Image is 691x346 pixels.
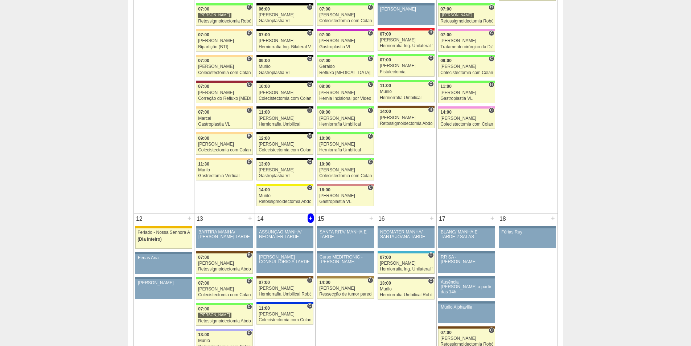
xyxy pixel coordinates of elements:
[307,133,312,139] span: Consultório
[378,3,434,5] div: Key: Aviso
[499,228,555,248] a: Férias Ruy
[134,213,145,224] div: 12
[256,278,313,299] a: C 07:00 [PERSON_NAME] Herniorrafia Umbilical Robótica
[440,330,452,335] span: 07:00
[380,38,432,42] div: [PERSON_NAME]
[380,267,432,272] div: Herniorrafia Ing. Unilateral VL
[319,292,372,297] div: Ressecção de tumor parede abdominal pélvica
[319,64,372,69] div: Geraldo
[259,19,311,23] div: Gastroplastia VL
[246,107,252,113] span: Consultório
[307,4,312,10] span: Consultório
[138,256,190,260] div: Ferias Ana
[259,318,311,322] div: Colecistectomia com Colangiografia VL
[198,45,251,49] div: Bipartição (BTI)
[196,83,252,103] a: C 07:00 [PERSON_NAME] Correção do Refluxo [MEDICAL_DATA] esofágico Robótico
[380,70,432,74] div: Fistulectomia
[440,12,474,18] div: [PERSON_NAME]
[440,32,452,37] span: 07:00
[186,213,193,223] div: +
[319,142,372,147] div: [PERSON_NAME]
[198,230,250,239] div: BARTIRA MANHÃ/ [PERSON_NAME] TARDE
[194,213,206,224] div: 13
[319,7,330,12] span: 07:00
[198,261,251,266] div: [PERSON_NAME]
[138,281,190,285] div: [PERSON_NAME]
[198,148,251,152] div: Colecistectomia com Colangiografia VL
[198,162,209,167] span: 11:30
[317,5,374,26] a: C 07:00 [PERSON_NAME] Colecistectomia com Colangiografia VL
[319,90,372,95] div: [PERSON_NAME]
[259,45,311,49] div: Herniorrafia Ing. Bilateral VL
[135,228,192,249] a: Feriado - Nossa Senhora Aparecida (Dia inteiro)
[319,280,330,285] span: 14:00
[378,228,434,248] a: NEOMATER MANHÃ/ SANTA JOANA TARDE
[550,213,556,223] div: +
[198,116,251,121] div: Marcal
[259,32,270,37] span: 07:00
[438,31,495,52] a: C 07:00 [PERSON_NAME] Tratamento cirúrgico da Diástase do reto abdomem
[196,228,252,248] a: BARTIRA MANHÃ/ [PERSON_NAME] TARDE
[438,57,495,77] a: C 09:00 [PERSON_NAME] Colecistectomia com Colangiografia VL
[137,230,190,235] div: Feriado - Nossa Senhora Aparecida
[440,110,452,115] span: 14:00
[380,293,432,297] div: Herniorrafia Umbilical Robótica
[308,213,314,223] div: +
[256,251,313,253] div: Key: Aviso
[317,132,374,134] div: Key: Brasil
[317,134,374,155] a: C 10:00 [PERSON_NAME] Herniorrafia Umbilical
[319,174,372,178] div: Colecistectomia com Colangiografia VL
[378,28,434,30] div: Key: Assunção
[440,64,493,69] div: [PERSON_NAME]
[317,228,374,248] a: SANTA RITA/ MANHÃ E TARDE
[256,29,313,31] div: Key: Blanc
[440,7,452,12] span: 07:00
[256,83,313,103] a: C 10:00 [PERSON_NAME] Colecistectomia com Colangiografia VL
[196,251,252,253] div: Key: Santa Joana
[307,30,312,36] span: Consultório
[378,80,434,82] div: Key: Brasil
[378,30,434,51] a: H 07:00 [PERSON_NAME] Herniorrafia Ing. Unilateral VL
[259,286,311,291] div: [PERSON_NAME]
[259,64,311,69] div: Murilo
[259,292,311,297] div: Herniorrafia Umbilical Robótica
[317,278,374,299] a: C 14:00 [PERSON_NAME] Ressecção de tumor parede abdominal pélvica
[438,109,495,129] a: C 14:00 [PERSON_NAME] Colecistectomia com Colangiografia VL
[380,255,391,260] span: 07:00
[380,7,432,12] div: [PERSON_NAME]
[246,82,252,87] span: Consultório
[198,293,251,297] div: Colecistectomia com Colangiografia VL
[198,70,251,75] div: Colecistectomia com Colangiografia VL
[440,45,493,49] div: Tratamento cirúrgico da Diástase do reto abdomem
[437,213,448,224] div: 17
[319,136,330,141] span: 10:00
[259,70,311,75] div: Gastroplastia VL
[317,55,374,57] div: Key: Brasil
[246,4,252,10] span: Consultório
[259,84,270,89] span: 10:00
[307,159,312,165] span: Consultório
[378,82,434,102] a: C 11:00 Murilo Herniorrafia Umbilical
[319,162,330,167] span: 10:00
[319,168,372,172] div: [PERSON_NAME]
[256,5,313,26] a: C 06:00 [PERSON_NAME] Gastroplastia VL
[317,226,374,228] div: Key: Aviso
[256,3,313,5] div: Key: Blanc
[378,251,434,253] div: Key: Neomater
[438,253,495,273] a: RR SA - [PERSON_NAME]
[319,19,372,23] div: Colecistectomia com Colangiografia VL
[317,106,374,109] div: Key: Brasil
[319,38,372,43] div: [PERSON_NAME]
[319,110,330,115] span: 09:00
[317,57,374,77] a: C 07:00 Geraldo Refluxo [MEDICAL_DATA] esofágico Robótico
[196,305,252,325] a: C 07:00 [PERSON_NAME] Retossigmoidectomia Abdominal
[256,186,313,206] a: C 14:00 Murilo Retossigmoidectomia Abdominal VL
[259,13,311,17] div: [PERSON_NAME]
[438,5,495,26] a: H 07:00 [PERSON_NAME] Retossigmoidectomia Robótica
[198,338,251,343] div: Murilo
[489,327,494,333] span: Consultório
[317,251,374,253] div: Key: Aviso
[428,55,433,61] span: Consultório
[198,142,251,147] div: [PERSON_NAME]
[499,226,555,228] div: Key: Aviso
